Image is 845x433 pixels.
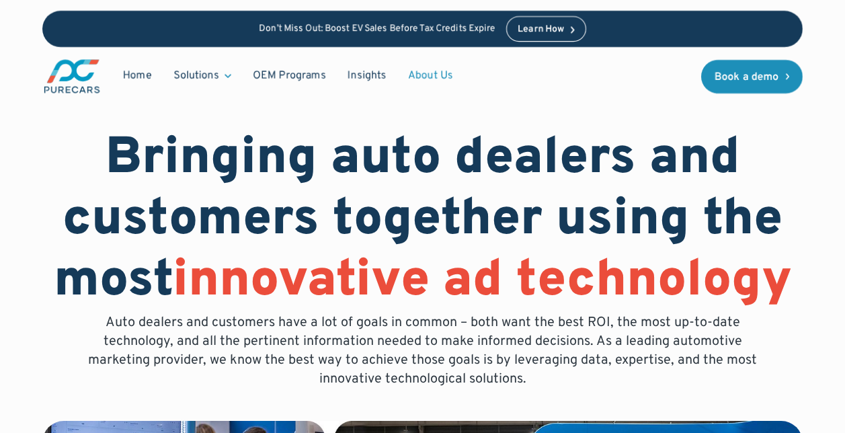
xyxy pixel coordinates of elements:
a: Book a demo [701,60,803,93]
a: main [42,58,102,95]
p: Don’t Miss Out: Boost EV Sales Before Tax Credits Expire [259,24,495,35]
p: Auto dealers and customers have a lot of goals in common – both want the best ROI, the most up-to... [79,313,767,389]
a: Home [112,63,163,89]
a: OEM Programs [242,63,337,89]
h1: Bringing auto dealers and customers together using the most [42,129,803,313]
img: purecars logo [42,58,102,95]
a: About Us [397,63,464,89]
span: innovative ad technology [173,249,792,314]
div: Solutions [163,63,242,89]
a: Learn How [506,16,586,42]
div: Solutions [173,69,219,83]
a: Insights [337,63,397,89]
div: Learn How [518,25,564,34]
div: Book a demo [715,72,779,83]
